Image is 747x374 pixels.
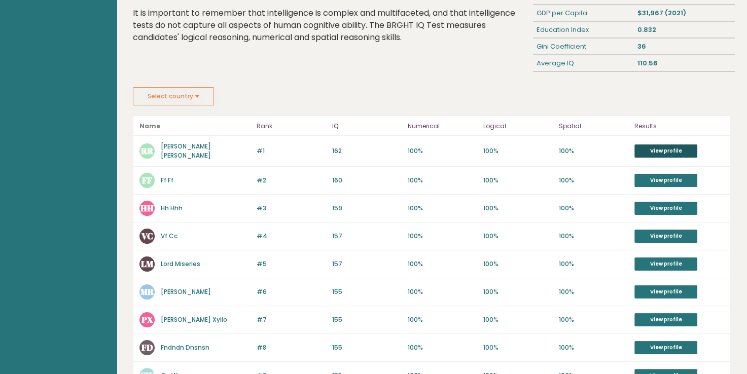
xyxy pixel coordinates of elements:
p: 157 [332,259,402,269]
a: [PERSON_NAME] [PERSON_NAME] [161,142,211,160]
a: Ff Ff [161,176,173,184]
a: [PERSON_NAME] [161,287,211,296]
div: 110.56 [634,55,735,71]
p: 100% [559,287,628,296]
p: #3 [257,204,326,213]
p: 100% [483,315,553,324]
text: RR [140,145,154,157]
p: 155 [332,343,402,352]
p: 100% [559,204,628,213]
p: #6 [257,287,326,296]
a: Vf Cc [161,232,177,240]
p: #4 [257,232,326,241]
text: LM [141,258,154,270]
p: 100% [408,176,477,185]
a: View profile [634,144,697,158]
p: Logical [483,120,553,132]
p: IQ [332,120,402,132]
p: 157 [332,232,402,241]
p: #1 [257,146,326,156]
a: View profile [634,202,697,215]
a: [PERSON_NAME] Xyilo [161,315,227,324]
p: 100% [559,232,628,241]
text: VC [141,230,153,242]
text: FF [142,174,152,186]
p: 100% [408,146,477,156]
p: #8 [257,343,326,352]
div: Gini Coefficient [533,39,634,55]
p: 100% [559,176,628,185]
p: Results [634,120,724,132]
a: View profile [634,257,697,271]
p: 100% [559,259,628,269]
p: 100% [483,259,553,269]
p: 100% [559,315,628,324]
p: #2 [257,176,326,185]
p: 155 [332,287,402,296]
a: View profile [634,230,697,243]
p: 100% [408,259,477,269]
a: View profile [634,174,697,187]
p: 100% [483,287,553,296]
b: Name [139,122,160,130]
text: HH [140,202,154,214]
a: Lord Miseries [161,259,200,268]
div: 36 [634,39,735,55]
button: Select country [133,87,214,105]
p: Numerical [408,120,477,132]
p: 100% [483,176,553,185]
p: 159 [332,204,402,213]
p: 100% [408,204,477,213]
p: 100% [483,146,553,156]
p: Rank [257,120,326,132]
p: 100% [483,204,553,213]
div: GDP per Capita [533,5,634,21]
div: Education Index [533,22,634,38]
p: 100% [408,232,477,241]
div: 0.832 [634,22,735,38]
p: 100% [408,287,477,296]
text: FD [141,342,153,353]
p: #7 [257,315,326,324]
text: MR [140,286,154,297]
text: PX [141,314,154,325]
a: Fndndn Dnsnsn [161,343,209,352]
p: #5 [257,259,326,269]
div: $31,967 (2021) [634,5,735,21]
p: 100% [559,146,628,156]
p: 100% [408,315,477,324]
p: 155 [332,315,402,324]
a: View profile [634,341,697,354]
div: Average IQ [533,55,634,71]
a: Hh Hhh [161,204,183,212]
p: 100% [483,232,553,241]
p: 162 [332,146,402,156]
p: 100% [408,343,477,352]
a: View profile [634,285,697,298]
p: 160 [332,176,402,185]
p: 100% [559,343,628,352]
a: View profile [634,313,697,326]
p: 100% [483,343,553,352]
p: Spatial [559,120,628,132]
